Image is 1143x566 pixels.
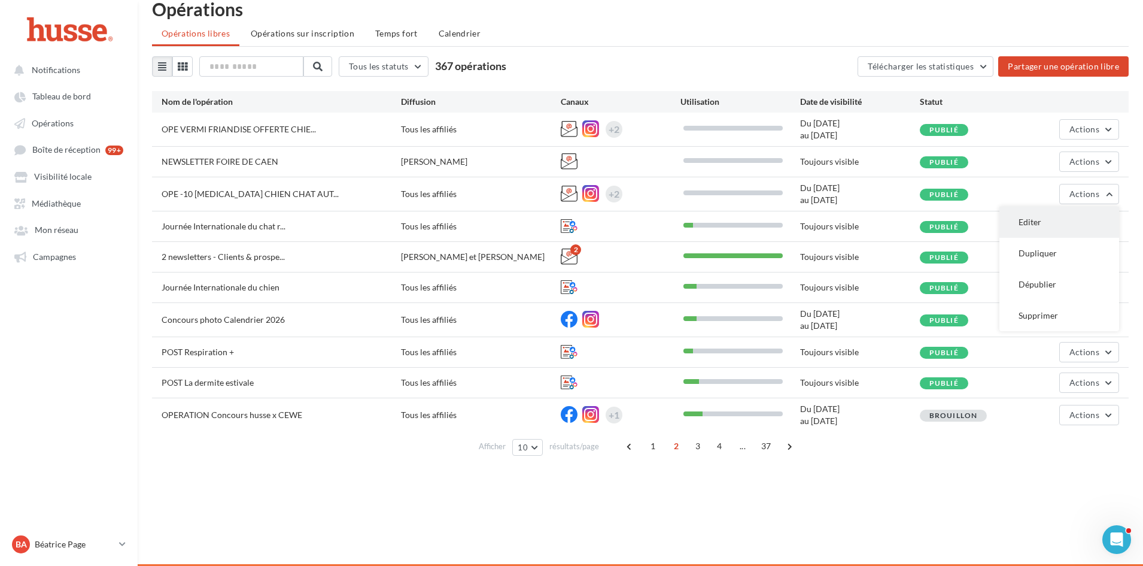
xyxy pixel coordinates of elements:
span: Publié [929,190,959,199]
span: Opérations [32,118,74,128]
div: Diffusion [401,96,561,108]
span: OPERATION Concours husse x CEWE [162,410,302,420]
span: OPE -10 [MEDICAL_DATA] CHIEN CHAT AUT... [162,189,339,199]
a: Ba Béatrice Page [10,533,128,556]
div: Nom de l'opération [162,96,401,108]
div: Toujours visible [800,156,920,168]
button: Supprimer [999,300,1119,331]
span: Tableau de bord [32,92,91,102]
button: Actions [1059,184,1119,204]
span: 37 [756,437,776,456]
div: Toujours visible [800,377,920,389]
button: Actions [1059,342,1119,362]
div: 2 [570,244,581,255]
a: Médiathèque [7,192,130,214]
span: 1 [643,437,662,456]
span: Actions [1069,377,1099,388]
div: Toujours visible [800,346,920,358]
button: Editer [999,207,1119,238]
div: Tous les affiliés [401,282,561,293]
div: Toujours visible [800,220,920,232]
button: Dupliquer [999,238,1119,269]
div: Tous les affiliés [401,377,561,389]
span: Campagnes [33,252,76,262]
span: Ba [16,538,27,550]
span: Publié [929,379,959,388]
div: Du [DATE] au [DATE] [800,117,920,141]
a: Campagnes [7,246,130,267]
div: Tous les affiliés [401,346,561,358]
span: 4 [710,437,729,456]
button: Actions [1059,152,1119,172]
div: +2 [609,186,619,202]
span: 2 newsletters - Clients & prospe... [162,252,285,262]
div: Du [DATE] au [DATE] [800,308,920,332]
a: Boîte de réception 99+ [7,138,130,161]
span: Actions [1069,347,1099,357]
span: 2 [667,437,686,456]
button: Notifications [7,59,126,80]
span: Notifications [32,65,80,75]
span: Calendrier [439,28,481,38]
div: Tous les affiliés [401,123,561,135]
button: Télécharger les statistiques [858,56,993,77]
span: Boîte de réception [32,145,101,155]
a: Tableau de bord [7,85,130,107]
span: Publié [929,348,959,357]
div: +2 [609,121,619,138]
div: Tous les affiliés [401,188,561,200]
span: NEWSLETTER FOIRE DE CAEN [162,156,278,167]
span: POST La dermite estivale [162,377,254,388]
a: Mon réseau [7,219,130,240]
span: POST Respiration + [162,347,234,357]
div: Toujours visible [800,251,920,263]
button: 10 [512,439,543,456]
button: Actions [1059,119,1119,140]
span: Publié [929,283,959,292]
button: Dépublier [999,269,1119,300]
div: Statut [920,96,1039,108]
div: Tous les affiliés [401,220,561,232]
span: Actions [1069,410,1099,420]
button: Tous les statuts [339,56,428,77]
span: Opérations sur inscription [251,28,354,38]
span: Télécharger les statistiques [868,61,974,71]
button: Partager une opération libre [998,56,1129,77]
span: Brouillon [929,411,978,420]
span: OPE VERMI FRIANDISE OFFERTE CHIE... [162,124,316,134]
span: résultats/page [549,441,599,452]
span: Publié [929,253,959,262]
div: Canaux [561,96,680,108]
button: Actions [1059,373,1119,393]
div: [PERSON_NAME] [401,156,561,168]
p: Béatrice Page [35,538,114,550]
a: Visibilité locale [7,165,130,187]
span: Journée Internationale du chat r... [162,221,285,231]
iframe: Intercom live chat [1102,525,1131,554]
button: Actions [1059,405,1119,425]
a: Opérations [7,112,130,134]
div: Toujours visible [800,282,920,293]
span: Journée Internationale du chien [162,282,279,292]
span: Tous les statuts [349,61,409,71]
span: Visibilité locale [34,172,92,182]
div: Du [DATE] au [DATE] [800,403,920,427]
div: +1 [609,407,619,423]
span: Temps fort [375,28,418,38]
span: Mon réseau [35,225,78,235]
span: Publié [929,222,959,231]
span: ... [733,437,752,456]
div: Tous les affiliés [401,409,561,421]
span: Médiathèque [32,198,81,208]
div: [PERSON_NAME] et [PERSON_NAME] [401,251,561,263]
span: Actions [1069,189,1099,199]
span: Publié [929,125,959,134]
div: Tous les affiliés [401,314,561,326]
span: Actions [1069,124,1099,134]
span: Actions [1069,156,1099,167]
div: Du [DATE] au [DATE] [800,182,920,206]
span: 3 [688,437,707,456]
div: Date de visibilité [800,96,920,108]
span: Publié [929,158,959,167]
div: Utilisation [680,96,800,108]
